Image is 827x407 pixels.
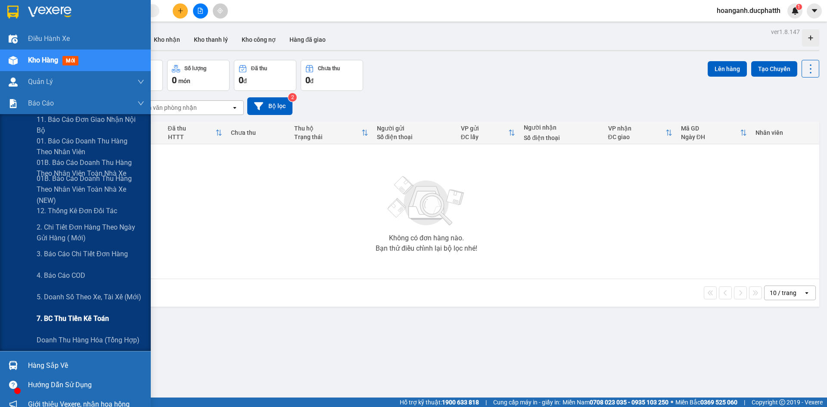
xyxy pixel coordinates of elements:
img: icon-new-feature [791,7,799,15]
svg: open [231,104,238,111]
button: Kho nhận [147,29,187,50]
span: 5. Doanh số theo xe, tài xế (mới) [37,292,141,302]
button: plus [173,3,188,19]
span: 4. Báo cáo COD [37,270,85,281]
div: Tạo kho hàng mới [802,29,819,47]
span: Kho hàng [28,56,58,64]
button: Hàng đã giao [283,29,333,50]
button: Kho công nợ [235,29,283,50]
th: Toggle SortBy [164,121,227,144]
div: Người nhận [524,124,599,131]
span: 1 [797,4,800,10]
span: 7. BC thu tiền kế toán [37,313,109,324]
span: 01. Báo cáo doanh thu hàng theo nhân viên [37,136,144,157]
th: Toggle SortBy [677,121,751,144]
span: | [744,398,745,407]
span: Doanh thu hàng hóa (Tổng hợp) [37,335,140,345]
div: Hướng dẫn sử dụng [28,379,144,391]
div: Số lượng [184,65,206,71]
div: Mã GD [681,125,740,132]
img: svg+xml;base64,PHN2ZyBjbGFzcz0ibGlzdC1wbHVnX19zdmciIHhtbG5zPSJodHRwOi8vd3d3LnczLm9yZy8yMDAwL3N2Zy... [383,171,469,231]
div: Chưa thu [231,129,286,136]
div: Hàng sắp về [28,359,144,372]
span: copyright [779,399,785,405]
span: Cung cấp máy in - giấy in: [493,398,560,407]
button: Kho thanh lý [187,29,235,50]
span: question-circle [9,381,17,389]
span: file-add [197,8,203,14]
span: 0 [239,75,243,85]
strong: 1900 633 818 [442,399,479,406]
div: Chọn văn phòng nhận [137,103,197,112]
svg: open [803,289,810,296]
th: Toggle SortBy [457,121,520,144]
span: hoanganh.ducphatth [710,5,787,16]
span: Quản Lý [28,76,53,87]
button: Chưa thu0đ [301,60,363,91]
img: logo-vxr [7,6,19,19]
span: 11. Báo cáo đơn giao nhận nội bộ [37,114,144,136]
div: HTTT [168,134,216,140]
span: 01B. Báo cáo doanh thu hàng theo nhân viên toàn nhà xe [37,157,144,179]
span: đ [243,78,247,84]
span: ⚪️ [671,401,673,404]
button: caret-down [807,3,822,19]
img: warehouse-icon [9,361,18,370]
th: Toggle SortBy [290,121,373,144]
sup: 2 [288,93,297,102]
div: Không có đơn hàng nào. [389,235,464,242]
span: Báo cáo [28,98,54,109]
span: Điều hành xe [28,33,70,44]
span: 0 [172,75,177,85]
span: down [137,100,144,107]
div: Số điện thoại [524,134,599,141]
div: ĐC lấy [461,134,509,140]
img: warehouse-icon [9,34,18,43]
span: plus [177,8,183,14]
span: Miền Bắc [675,398,737,407]
div: Người gửi [377,125,452,132]
span: 01B. Báo cáo doanh thu hàng theo nhân viên toàn nhà xe (NEW) [37,173,144,205]
span: down [137,78,144,85]
span: Miền Nam [563,398,668,407]
button: Tạo Chuyến [751,61,797,77]
strong: 0369 525 060 [700,399,737,406]
strong: 0708 023 035 - 0935 103 250 [590,399,668,406]
span: món [178,78,190,84]
span: đ [310,78,314,84]
span: 3. Báo cáo chi tiết đơn hàng [37,249,128,259]
div: Bạn thử điều chỉnh lại bộ lọc nhé! [376,245,477,252]
button: Số lượng0món [167,60,230,91]
div: Đã thu [168,125,216,132]
div: Thu hộ [294,125,361,132]
span: 0 [305,75,310,85]
div: Chưa thu [318,65,340,71]
th: Toggle SortBy [604,121,677,144]
span: caret-down [811,7,818,15]
div: Đã thu [251,65,267,71]
span: | [485,398,487,407]
div: Nhân viên [755,129,815,136]
sup: 1 [796,4,802,10]
div: Số điện thoại [377,134,452,140]
span: 2. Chi tiết đơn hàng theo ngày gửi hàng ( mới) [37,222,144,243]
div: 10 / trang [770,289,796,297]
div: Ngày ĐH [681,134,740,140]
span: aim [217,8,223,14]
button: aim [213,3,228,19]
span: 12. Thống kê đơn đối tác [37,205,117,216]
div: Trạng thái [294,134,361,140]
span: mới [62,56,78,65]
img: solution-icon [9,99,18,108]
div: VP nhận [608,125,665,132]
span: Hỗ trợ kỹ thuật: [400,398,479,407]
img: warehouse-icon [9,78,18,87]
img: warehouse-icon [9,56,18,65]
div: VP gửi [461,125,509,132]
button: Bộ lọc [247,97,292,115]
div: ĐC giao [608,134,665,140]
button: Lên hàng [708,61,747,77]
button: Đã thu0đ [234,60,296,91]
button: file-add [193,3,208,19]
div: ver 1.8.147 [771,27,800,37]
